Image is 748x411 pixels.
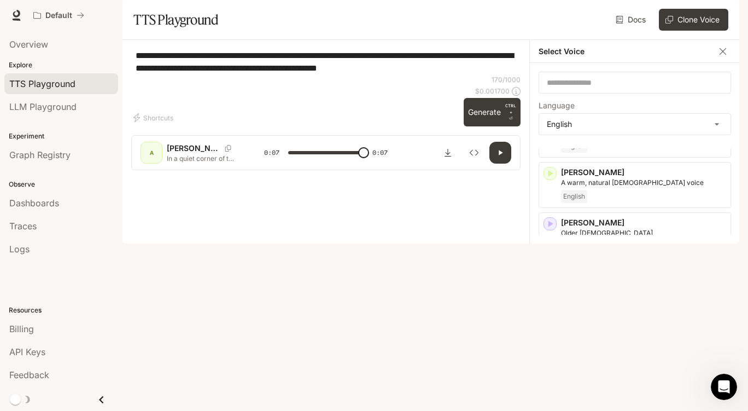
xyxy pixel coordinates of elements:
[133,9,218,31] h1: TTS Playground
[475,86,510,96] p: $ 0.001700
[9,296,209,314] textarea: Ask a question…
[167,154,238,163] p: In a quiet corner of the city stood an old library, barely visited, its silence deeper than sleep...
[167,143,220,154] p: [PERSON_NAME]
[53,14,136,25] p: The team can also help
[372,147,388,158] span: 0:07
[561,217,726,228] p: [PERSON_NAME]
[171,4,192,25] button: Home
[711,374,737,400] iframe: Intercom live chat
[561,228,726,248] p: Older British male with a refined and articulate voice
[45,11,72,20] p: Default
[464,98,521,126] button: GenerateCTRL +⏎
[9,43,179,120] div: Hi! I'm Inworld's Rubber Duck AI Agent. I can answer questions related to Inworld's products, lik...
[492,75,521,84] p: 170 / 1000
[69,319,78,327] button: Start recording
[34,319,43,327] button: Emoji picker
[7,4,28,25] button: go back
[17,123,131,129] div: Rubber Duck • AI Agent • Just now
[539,102,575,109] p: Language
[659,9,728,31] button: Clone Voice
[539,114,731,135] div: English
[561,167,726,178] p: [PERSON_NAME]
[192,4,212,24] div: Close
[505,102,516,122] p: ⏎
[463,142,485,164] button: Inspect
[505,102,516,115] p: CTRL +
[561,178,726,188] p: A warm, natural female voice
[437,142,459,164] button: Download audio
[143,144,160,161] div: A
[31,6,49,24] img: Profile image for Rubber Duck
[264,147,279,158] span: 0:07
[17,49,171,114] div: Hi! I'm Inworld's Rubber Duck AI Agent. I can answer questions related to Inworld's products, lik...
[17,319,26,327] button: Upload attachment
[220,145,236,152] button: Copy Voice ID
[28,4,89,26] button: All workspaces
[9,43,210,144] div: Rubber Duck says…
[53,5,108,14] h1: Rubber Duck
[613,9,650,31] a: Docs
[131,109,178,126] button: Shortcuts
[52,319,61,327] button: Gif picker
[188,314,205,332] button: Send a message…
[561,190,587,203] span: English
